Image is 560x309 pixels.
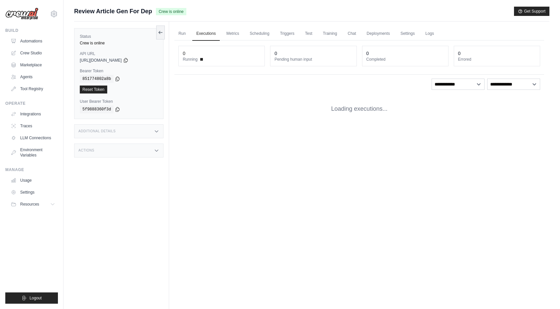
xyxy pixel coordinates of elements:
div: Build [5,28,58,33]
div: Operate [5,101,58,106]
label: Status [80,34,158,39]
button: Resources [8,199,58,210]
a: Agents [8,72,58,82]
label: Bearer Token [80,68,158,74]
span: Review Article Gen For Dep [74,7,152,16]
a: Training [319,27,341,41]
button: Get Support [514,7,549,16]
dt: Errored [458,57,536,62]
span: Crew is online [156,8,186,15]
a: Environment Variables [8,145,58,160]
div: Crew is online [80,40,158,46]
a: Executions [192,27,220,41]
h3: Actions [78,149,94,153]
span: Running [183,57,198,62]
a: Test [301,27,316,41]
div: Loading executions... [174,94,544,124]
a: Automations [8,36,58,46]
h3: Additional Details [78,129,116,133]
span: [URL][DOMAIN_NAME] [80,58,122,63]
a: Settings [397,27,419,41]
a: Logs [421,27,438,41]
a: Crew Studio [8,48,58,58]
a: Usage [8,175,58,186]
button: Logout [5,292,58,304]
label: User Bearer Token [80,99,158,104]
span: Logout [29,295,42,301]
a: Metrics [222,27,243,41]
div: 0 [458,50,461,57]
div: Manage [5,167,58,172]
a: Integrations [8,109,58,119]
a: Marketplace [8,60,58,70]
a: Chat [344,27,360,41]
label: API URL [80,51,158,56]
a: Triggers [276,27,299,41]
dt: Completed [366,57,444,62]
a: Traces [8,121,58,131]
a: Settings [8,187,58,198]
div: 0 [366,50,369,57]
a: Reset Token [80,86,107,93]
a: LLM Connections [8,133,58,143]
dt: Pending human input [274,57,352,62]
a: Scheduling [246,27,273,41]
code: 851774802a8b [80,75,114,83]
div: 0 [274,50,277,57]
code: 5f9888360f3d [80,105,114,113]
div: 0 [183,50,185,57]
a: Tool Registry [8,84,58,94]
img: Logo [5,8,38,20]
span: Resources [20,202,39,207]
a: Deployments [363,27,394,41]
a: Run [174,27,190,41]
